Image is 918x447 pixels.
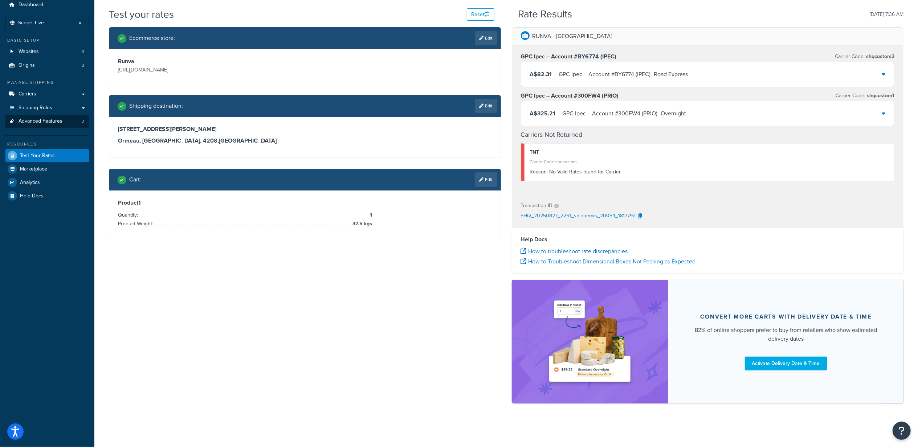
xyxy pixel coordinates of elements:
span: 37.5 kgs [351,220,372,228]
div: TNT [530,147,889,157]
p: Carrier Code: [836,91,894,101]
span: shqcustom1 [865,92,894,99]
div: No Valid Rates found for Carrier [530,167,889,177]
p: RUNVA - [GEOGRAPHIC_DATA] [533,31,613,41]
a: Marketplace [5,163,89,176]
span: Scope: Live [18,20,44,26]
span: 3 [82,118,84,124]
span: Shipping Rules [19,105,52,111]
div: GPC Ipec – Account #300FW4 (PRIO) - Overnight [563,108,686,119]
li: Advanced Features [5,115,89,128]
span: Origins [19,62,35,69]
a: Edit [475,172,497,187]
span: Reason: [530,168,548,176]
h3: [STREET_ADDRESS][PERSON_NAME] [118,126,492,133]
li: Origins [5,59,89,72]
span: A$82.31 [530,70,552,78]
span: Advanced Features [19,118,62,124]
div: Convert more carts with delivery date & time [701,313,872,320]
h3: Ormeau, [GEOGRAPHIC_DATA], 4208 , [GEOGRAPHIC_DATA] [118,137,492,144]
div: Resources [5,141,89,147]
img: feature-image-ddt-36eae7f7280da8017bfb280eaccd9c446f90b1fe08728e4019434db127062ab4.png [544,291,635,393]
p: SHQ_20250827_2251_shipperws_20054_1817792 [521,211,636,222]
h3: Product 1 [118,199,492,206]
span: Dashboard [19,2,43,8]
span: Carriers [19,91,36,97]
h1: Test your rates [109,7,174,21]
span: 2 [82,62,84,69]
a: Shipping Rules [5,101,89,115]
li: Websites [5,45,89,58]
p: [URL][DOMAIN_NAME] [118,65,303,75]
p: [DATE] 7:36 AM [870,9,903,20]
a: Websites3 [5,45,89,58]
a: Advanced Features3 [5,115,89,128]
a: Analytics [5,176,89,189]
span: 3 [82,49,84,55]
span: Quantity: [118,211,140,219]
a: Carriers [5,87,89,101]
h3: GPC Ipec – Account #300FW4 (PRIO) [521,92,619,99]
h4: Help Docs [521,235,895,244]
span: A$325.21 [530,109,556,118]
h2: Cart : [129,176,141,183]
span: shqcustom2 [865,53,894,60]
span: Test Your Rates [20,153,55,159]
span: Marketplace [20,166,47,172]
button: Open Resource Center [893,422,911,440]
button: Reset [467,8,494,21]
h3: Runva [118,58,303,65]
div: GPC Ipec – Account #BY6774 (IPEC) - Road Express [559,69,688,79]
h2: Ecommerce store : [129,35,175,41]
span: Websites [19,49,39,55]
span: Product Weight: [118,220,155,227]
a: Help Docs [5,189,89,202]
a: Test Your Rates [5,149,89,162]
p: Carrier Code: [835,52,894,62]
h4: Carriers Not Returned [521,130,895,140]
span: Analytics [20,180,40,186]
a: Edit [475,99,497,113]
h2: Shipping destination : [129,103,183,109]
a: Edit [475,31,497,45]
a: Origins2 [5,59,89,72]
div: 82% of online shoppers prefer to buy from retailers who show estimated delivery dates [686,326,886,343]
a: How to troubleshoot rate discrepancies [521,247,628,255]
h2: Rate Results [518,9,572,20]
p: Transaction ID [521,201,553,211]
a: Activate Delivery Date & Time [745,357,827,370]
div: Basic Setup [5,37,89,44]
span: Help Docs [20,193,44,199]
span: 1 [368,211,372,220]
div: Manage Shipping [5,79,89,86]
a: How to Troubleshoot Dimensional Boxes Not Packing as Expected [521,257,696,266]
div: Carrier Code: shqcustom [530,157,889,167]
h3: GPC Ipec – Account #BY6774 (IPEC) [521,53,617,60]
